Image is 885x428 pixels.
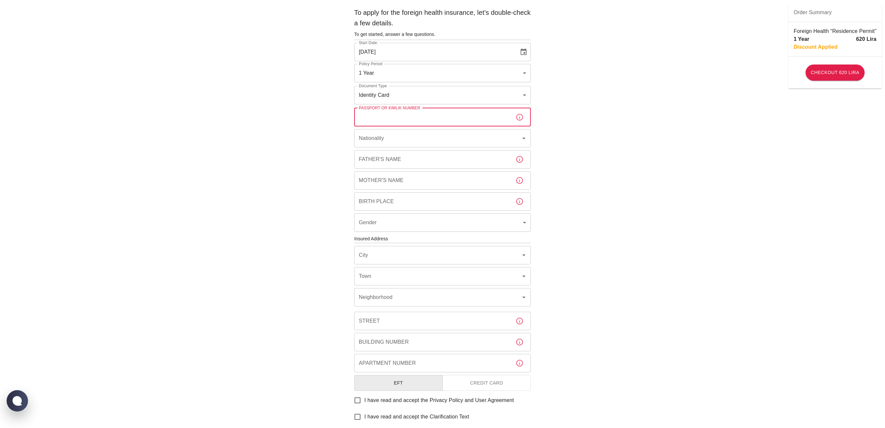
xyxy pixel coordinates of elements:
[354,43,514,61] input: DD/MM/YYYY
[519,251,528,260] button: Open
[442,375,531,391] button: Credit Card
[794,9,876,16] span: Order Summary
[364,413,469,421] span: I have read and accept the Clarification Text
[359,83,387,89] label: Document Type
[354,86,531,104] div: Identity Card
[517,45,530,59] button: Choose date, selected date is Sep 25, 2025
[856,35,876,43] p: 620 Lira
[519,293,528,302] button: Open
[354,7,531,28] h6: To apply for the foreign health insurance, let's double-check a few details.
[354,375,443,391] button: EFT
[359,105,420,111] label: Passport or Kimlik Number
[806,65,865,81] button: Checkout 620 Lira
[519,272,528,281] button: Open
[794,27,876,35] p: Foreign Health “Residence Permit”
[359,61,382,67] label: Policy Period
[354,64,531,82] div: 1 Year
[364,396,514,404] span: I have read and accept the Privacy Policy and User Agreement
[794,43,838,51] p: Discount Applied
[354,235,531,243] h6: Insured Address
[354,213,531,232] div: ​
[354,31,531,38] h6: To get started, answer a few questions.
[359,40,378,45] label: Start Date:
[794,35,810,43] p: 1 Year
[519,134,528,143] button: Open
